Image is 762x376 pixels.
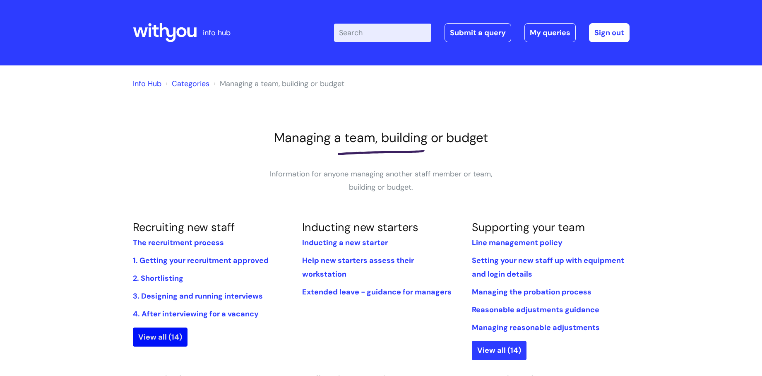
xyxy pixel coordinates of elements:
input: Search [334,24,431,42]
li: Solution home [163,77,209,90]
h1: Managing a team, building or budget [133,130,630,145]
a: Supporting your team [472,220,585,234]
a: 4. After interviewing for a vacancy [133,309,259,319]
p: info hub [203,26,231,39]
div: | - [334,23,630,42]
a: Reasonable adjustments guidance [472,305,599,315]
a: View all (14) [472,341,526,360]
a: 3. Designing and running interviews [133,291,263,301]
a: Line management policy [472,238,562,248]
li: Managing a team, building or budget [212,77,344,90]
a: 2. Shortlisting [133,273,183,283]
a: Recruiting new staff [133,220,235,234]
a: Managing reasonable adjustments [472,323,600,333]
a: Managing the probation process [472,287,591,297]
a: My queries [524,23,576,42]
a: Extended leave - guidance for managers [302,287,452,297]
a: View all (14) [133,328,187,347]
a: 1. Getting your recruitment approved [133,255,269,265]
a: Inducting new starters [302,220,418,234]
a: Help new starters assess their workstation [302,255,414,279]
a: Inducting a new starter [302,238,388,248]
a: Categories [172,79,209,89]
a: The recruitment process [133,238,224,248]
a: Sign out [589,23,630,42]
a: Submit a query [445,23,511,42]
a: Setting your new staff up with equipment and login details [472,255,624,279]
p: Information for anyone managing another staff member or team, building or budget. [257,167,505,194]
a: Info Hub [133,79,161,89]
